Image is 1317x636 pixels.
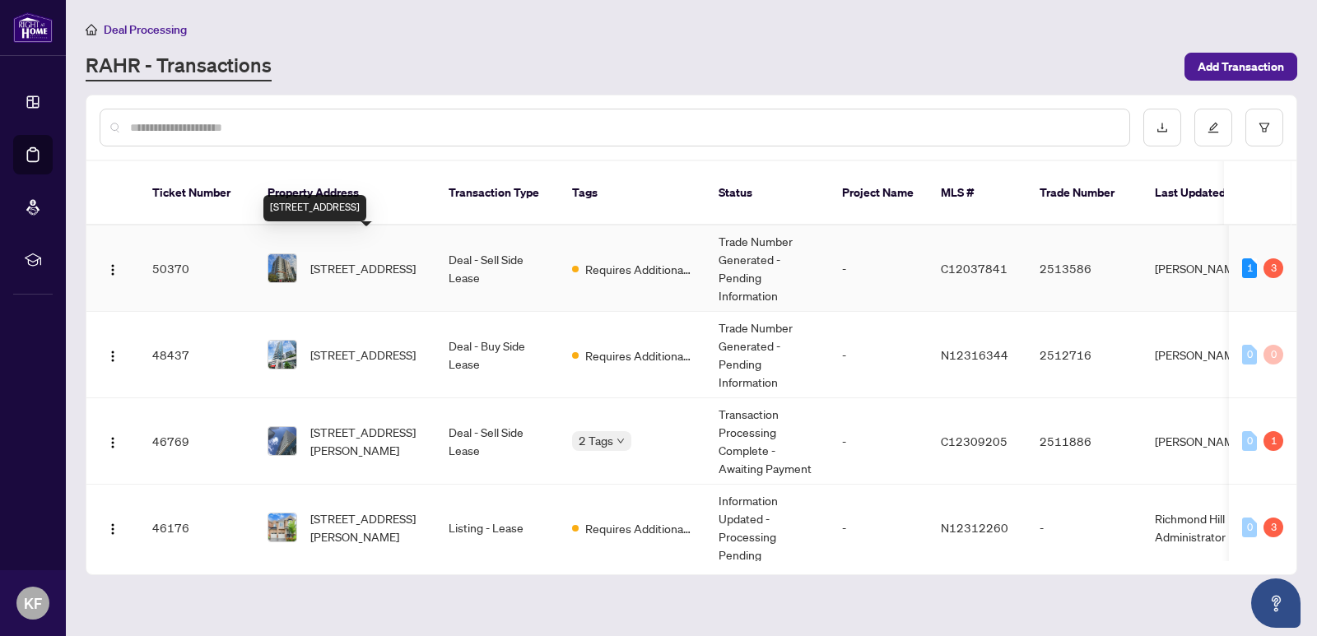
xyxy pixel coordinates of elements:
td: [PERSON_NAME] [1142,312,1265,398]
td: 2513586 [1026,225,1142,312]
button: edit [1194,109,1232,146]
img: thumbnail-img [268,427,296,455]
img: Logo [106,436,119,449]
button: Open asap [1251,578,1301,628]
button: Logo [100,341,126,368]
a: RAHR - Transactions [86,52,272,81]
td: 46176 [139,485,254,571]
span: Deal Processing [104,22,187,37]
button: download [1143,109,1181,146]
button: Logo [100,255,126,281]
div: 1 [1263,431,1283,451]
span: [STREET_ADDRESS][PERSON_NAME] [310,423,422,459]
span: N12312260 [941,520,1008,535]
td: Deal - Buy Side Lease [435,312,559,398]
td: Information Updated - Processing Pending [705,485,829,571]
span: down [617,437,625,445]
span: home [86,24,97,35]
div: 3 [1263,518,1283,537]
td: 50370 [139,225,254,312]
span: N12316344 [941,347,1008,362]
td: [PERSON_NAME] [1142,398,1265,485]
button: Add Transaction [1184,53,1297,81]
img: logo [13,12,53,43]
th: Last Updated By [1142,161,1265,225]
img: thumbnail-img [268,513,296,541]
button: Logo [100,428,126,454]
div: 0 [1242,518,1257,537]
th: Property Address [254,161,435,225]
th: Status [705,161,829,225]
span: 2 Tags [579,431,613,450]
img: Logo [106,263,119,276]
span: [STREET_ADDRESS][PERSON_NAME] [310,509,422,545]
td: - [1026,485,1142,571]
span: Requires Additional Docs [585,260,692,278]
div: 0 [1242,345,1257,364]
td: Deal - Sell Side Lease [435,398,559,485]
td: [PERSON_NAME] [1142,225,1265,312]
div: 3 [1263,258,1283,278]
td: 2511886 [1026,398,1142,485]
td: - [829,398,928,485]
span: filter [1259,122,1270,133]
span: [STREET_ADDRESS] [310,346,416,364]
button: Logo [100,514,126,541]
th: Project Name [829,161,928,225]
span: KF [24,592,42,615]
span: C12309205 [941,434,1008,448]
span: Add Transaction [1198,53,1284,80]
th: Ticket Number [139,161,254,225]
span: [STREET_ADDRESS] [310,259,416,277]
td: 2512716 [1026,312,1142,398]
td: - [829,485,928,571]
td: Transaction Processing Complete - Awaiting Payment [705,398,829,485]
td: Deal - Sell Side Lease [435,225,559,312]
div: 0 [1242,431,1257,451]
button: filter [1245,109,1283,146]
td: - [829,312,928,398]
span: Requires Additional Docs [585,346,692,364]
th: Transaction Type [435,161,559,225]
td: Trade Number Generated - Pending Information [705,312,829,398]
div: [STREET_ADDRESS] [263,195,366,221]
td: Richmond Hill Administrator [1142,485,1265,571]
th: Tags [559,161,705,225]
span: C12037841 [941,261,1008,276]
td: Trade Number Generated - Pending Information [705,225,829,312]
th: Trade Number [1026,161,1142,225]
td: - [829,225,928,312]
td: 48437 [139,312,254,398]
img: thumbnail-img [268,254,296,282]
div: 0 [1263,345,1283,364]
td: Listing - Lease [435,485,559,571]
th: MLS # [928,161,1026,225]
img: Logo [106,522,119,536]
td: 46769 [139,398,254,485]
span: Requires Additional Docs [585,519,692,537]
span: edit [1208,122,1219,133]
img: Logo [106,350,119,363]
div: 1 [1242,258,1257,278]
img: thumbnail-img [268,341,296,369]
span: download [1156,122,1168,133]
